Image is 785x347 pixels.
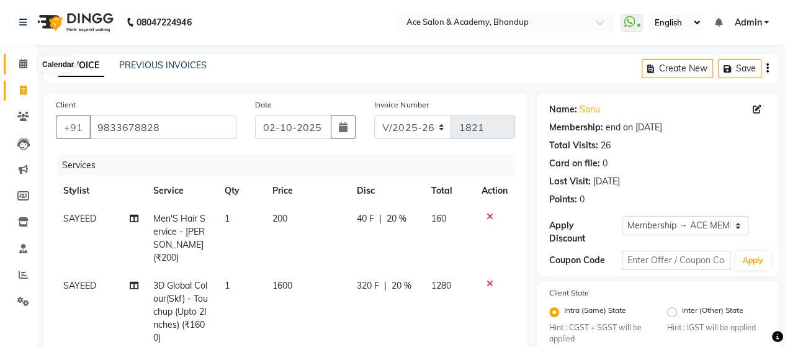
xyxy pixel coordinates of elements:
[56,177,146,205] th: Stylist
[549,322,648,345] small: Hint : CGST + SGST will be applied
[39,57,77,72] div: Calendar
[549,157,600,170] div: Card on file:
[255,99,272,110] label: Date
[735,251,771,270] button: Apply
[63,213,96,224] span: SAYEED
[549,254,622,267] div: Coupon Code
[225,213,230,224] span: 1
[356,212,374,225] span: 40 F
[265,177,349,205] th: Price
[272,280,292,291] span: 1600
[32,5,117,40] img: logo
[682,305,743,320] label: Inter (Other) State
[549,139,598,152] div: Total Visits:
[56,99,76,110] label: Client
[622,251,730,270] input: Enter Offer / Coupon Code
[431,213,446,224] span: 160
[379,212,381,225] span: |
[57,154,524,177] div: Services
[424,177,474,205] th: Total
[549,193,577,206] div: Points:
[580,193,585,206] div: 0
[63,280,96,291] span: SAYEED
[225,280,230,291] span: 1
[580,103,600,116] a: Sonu
[549,175,591,188] div: Last Visit:
[356,279,379,292] span: 320 F
[272,213,287,224] span: 200
[606,121,662,134] div: end on [DATE]
[391,279,411,292] span: 20 %
[667,322,766,333] small: Hint : IGST will be applied
[89,115,236,139] input: Search by Name/Mobile/Email/Code
[349,177,423,205] th: Disc
[153,213,205,263] span: Men'S Hair Service - [PERSON_NAME] (₹200)
[119,60,207,71] a: PREVIOUS INVOICES
[153,280,208,343] span: 3D Global Colour(Skf) - Touchup (Upto 2Inches) (₹1600)
[603,157,608,170] div: 0
[549,103,577,116] div: Name:
[593,175,620,188] div: [DATE]
[384,279,386,292] span: |
[642,59,713,78] button: Create New
[137,5,191,40] b: 08047224946
[718,59,761,78] button: Save
[549,219,622,245] div: Apply Discount
[374,99,428,110] label: Invoice Number
[601,139,611,152] div: 26
[146,177,217,205] th: Service
[564,305,626,320] label: Intra (Same) State
[217,177,265,205] th: Qty
[56,115,91,139] button: +91
[474,177,515,205] th: Action
[549,121,603,134] div: Membership:
[431,280,451,291] span: 1280
[386,212,406,225] span: 20 %
[734,16,761,29] span: Admin
[549,287,589,299] label: Client State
